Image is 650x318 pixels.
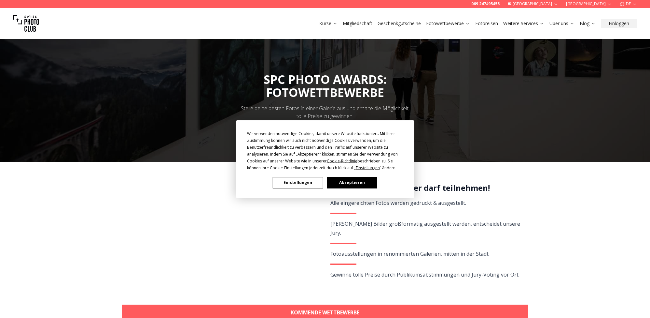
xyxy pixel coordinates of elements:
button: Einstellungen [273,177,323,188]
span: Einstellungen [356,165,380,170]
div: Wir verwenden notwendige Cookies, damit unsere Website funktioniert. Mit Ihrer Zustimmung können ... [247,130,403,171]
button: Akzeptieren [327,177,377,188]
span: Cookie-Richtlinie [327,158,357,163]
div: Cookie Consent Prompt [236,120,414,198]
